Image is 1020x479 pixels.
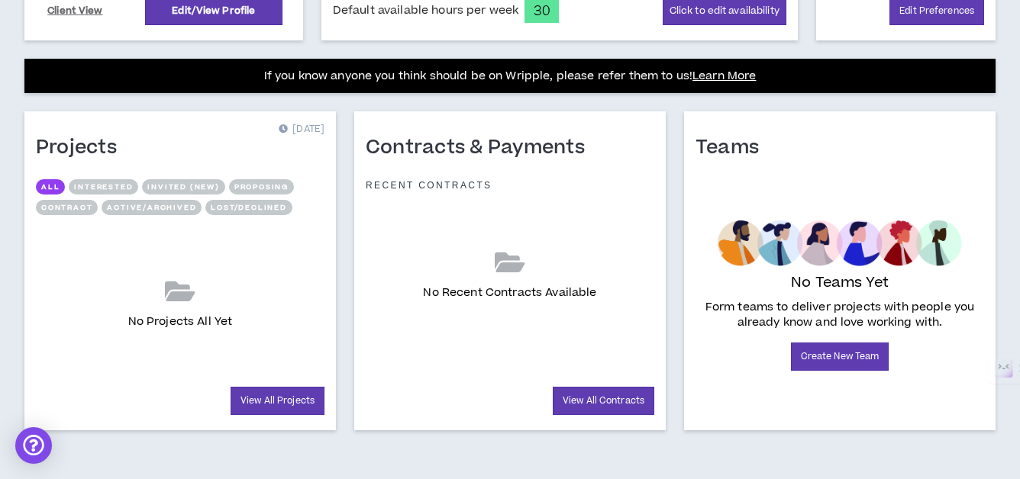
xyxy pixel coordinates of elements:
[229,179,294,194] button: Proposing
[264,67,757,85] p: If you know anyone you think should be on Wripple, please refer them to us!
[36,136,128,160] h1: Projects
[692,68,756,84] a: Learn More
[69,179,138,194] button: Interested
[423,285,596,301] p: No Recent Contracts Available
[366,136,596,160] h1: Contracts & Payments
[718,220,961,266] img: empty
[366,179,492,191] p: Recent Contracts
[333,2,518,19] span: Default available hours per week
[15,427,52,464] div: Open Intercom Messenger
[791,272,889,294] p: No Teams Yet
[231,387,324,415] a: View All Projects
[128,313,233,330] p: No Projects All Yet
[205,200,292,215] button: Lost/Declined
[702,300,978,330] p: Form teams to deliver projects with people you already know and love working with.
[553,387,654,415] a: View All Contracts
[36,200,98,215] button: Contract
[102,200,202,215] button: Active/Archived
[696,136,770,160] h1: Teams
[279,122,324,137] p: [DATE]
[791,342,889,371] a: Create New Team
[142,179,224,194] button: Invited (new)
[36,179,65,194] button: All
